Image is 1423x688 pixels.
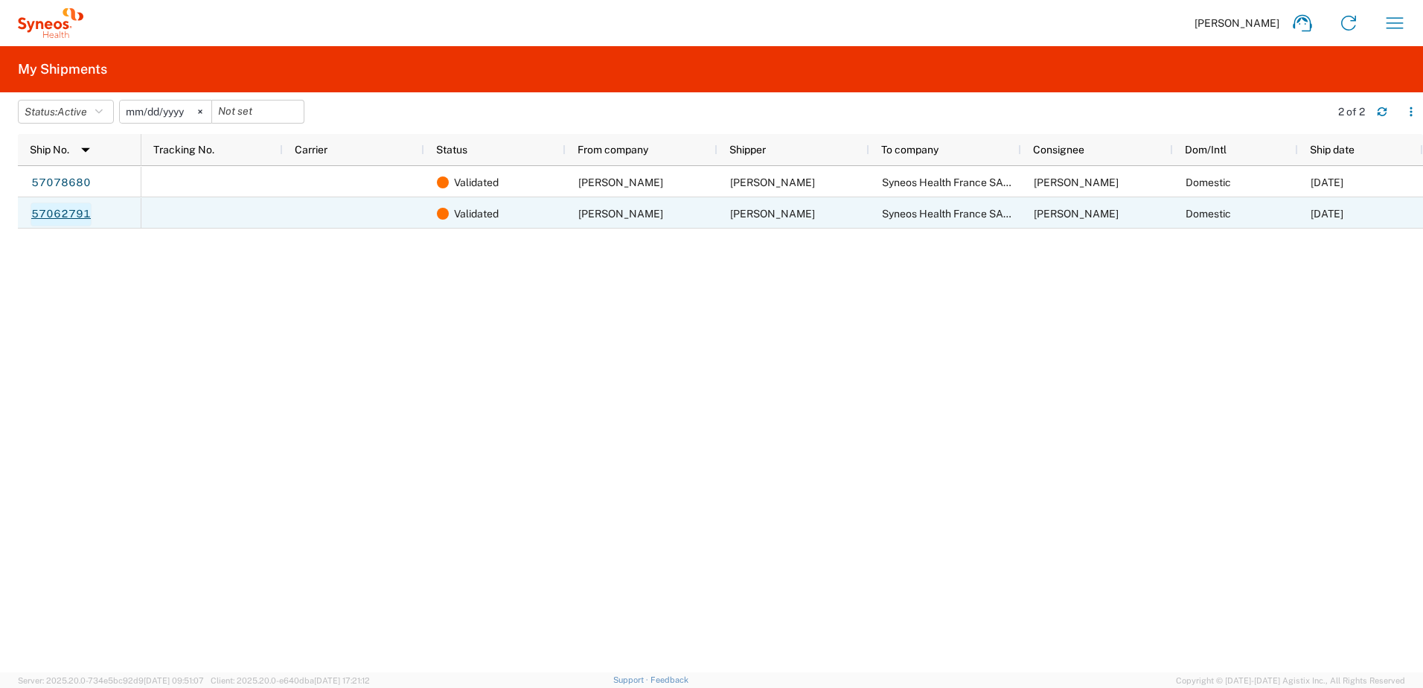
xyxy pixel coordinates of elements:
span: Didier Barbanneau [578,208,663,220]
a: Feedback [650,675,688,684]
span: Didier Barbanneau [730,208,815,220]
span: Syneos Health France SARL [882,208,1016,220]
span: 10/15/2025 [1311,176,1343,188]
a: 57062791 [31,203,92,226]
span: Shipper [729,144,766,156]
a: Support [613,675,650,684]
span: Consignee [1033,144,1084,156]
div: 2 of 2 [1338,105,1365,118]
span: Copyright © [DATE]-[DATE] Agistix Inc., All Rights Reserved [1176,674,1405,687]
span: Domestic [1186,176,1231,188]
span: Active [57,106,87,118]
span: Ship date [1310,144,1355,156]
h2: My Shipments [18,60,107,78]
span: 10/15/2025 [1311,208,1343,220]
span: [DATE] 09:51:07 [144,676,204,685]
span: Server: 2025.20.0-734e5bc92d9 [18,676,204,685]
span: Status [436,144,467,156]
span: Client: 2025.20.0-e640dba [211,676,370,685]
button: Status:Active [18,100,114,124]
span: Leroy [1034,176,1119,188]
span: Dom/Intl [1185,144,1227,156]
span: Domestic [1186,208,1231,220]
span: From company [578,144,648,156]
span: Carrier [295,144,327,156]
span: Ship No. [30,144,69,156]
span: To company [881,144,938,156]
span: [DATE] 17:21:12 [314,676,370,685]
span: Syneos Health France SARL [882,176,1016,188]
span: Validated [454,198,499,229]
a: 57078680 [31,171,92,195]
span: Didier Barbanneau [730,176,815,188]
input: Not set [120,101,211,123]
span: Validated [454,167,499,198]
span: Didier Barbanneau [578,176,663,188]
span: Frédéric leroy [1034,208,1119,220]
span: [PERSON_NAME] [1195,16,1279,30]
span: Tracking No. [153,144,214,156]
img: arrow-dropdown.svg [74,138,97,162]
input: Not set [212,101,304,123]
